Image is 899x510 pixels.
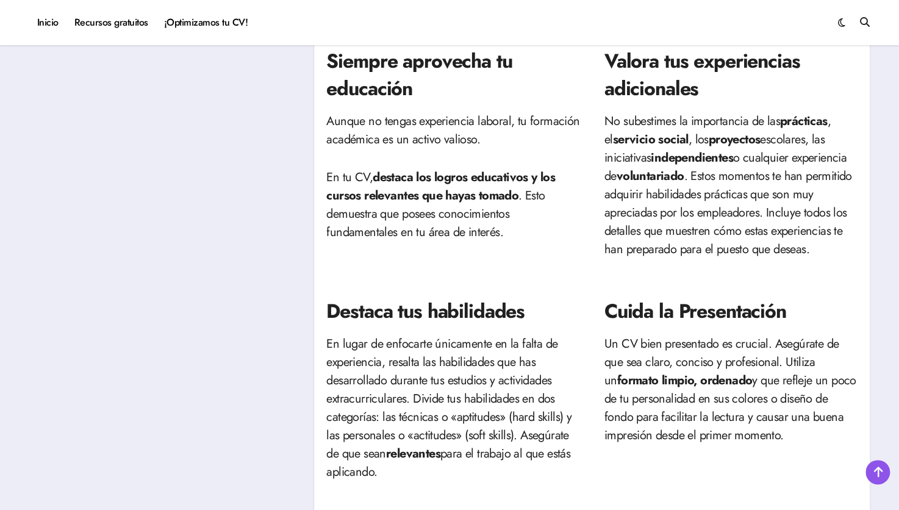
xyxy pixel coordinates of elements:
strong: Destaca tus habilidades [326,297,525,325]
strong: formato limpio, ordenado [617,372,752,389]
strong: prácticas [780,112,828,130]
p: Un CV bien presentado es crucial. Asegúrate de que sea claro, conciso y profesional. Utiliza un y... [604,335,858,445]
p: En lugar de enfocarte únicamente en la falta de experiencia, resalta las habilidades que has desa... [326,335,579,481]
p: No subestimes la importancia de las , el , los escolares, las iniciativas o cualquier experiencia... [604,112,858,259]
strong: servicio social [612,131,688,148]
strong: destaca los logros educativos y los cursos relevantes que hayas tomado [326,168,555,204]
strong: independientes [651,149,733,167]
a: ¡Optimizamos tu CV! [156,6,256,39]
strong: Cuida la Presentación [604,297,786,325]
strong: voluntariado [616,167,684,185]
p: Aunque no tengas experiencia laboral, tu formación académica es un activo valioso. [326,112,579,149]
h2: Siempre aprovecha tu educación [326,48,579,102]
h2: Valora tus experiencias adicionales [604,48,858,102]
strong: proyectos [709,131,761,148]
p: En tu CV, . Esto demuestra que posees conocimientos fundamentales en tu área de interés. [326,168,579,242]
a: Recursos gratuitos [66,6,156,39]
a: Inicio [29,6,66,39]
strong: relevantes [386,445,440,462]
